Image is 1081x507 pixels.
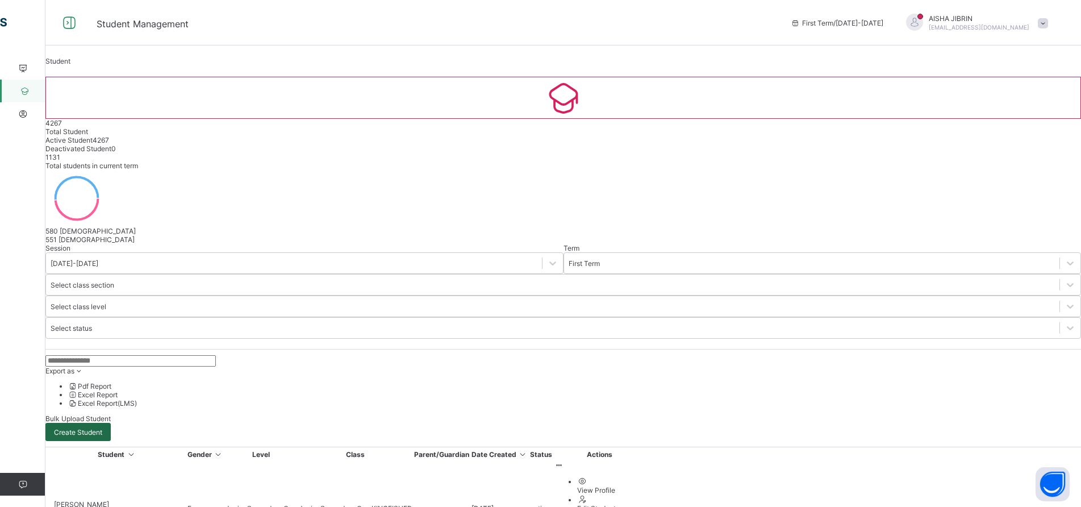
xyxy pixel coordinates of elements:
[45,153,60,161] span: 1131
[59,235,135,244] span: [DEMOGRAPHIC_DATA]
[929,14,1029,23] span: AISHA JIBRIN
[187,450,224,459] th: Gender
[518,450,528,459] i: Sort in Ascending Order
[97,18,189,30] span: Student Management
[68,382,1081,390] li: dropdown-list-item-null-0
[45,235,57,244] span: 551
[51,324,92,333] div: Select status
[51,281,114,289] div: Select class section
[45,227,58,235] span: 580
[60,227,136,235] span: [DEMOGRAPHIC_DATA]
[895,14,1054,32] div: AISHAJIBRIN
[68,390,1081,399] li: dropdown-list-item-null-1
[54,428,102,437] span: Create Student
[126,450,136,459] i: Sort in Ascending Order
[45,119,62,127] span: 4267
[298,450,412,459] th: Class
[471,450,528,459] th: Date Created
[45,127,1081,136] div: Total Student
[214,450,223,459] i: Sort in Ascending Order
[929,24,1029,31] span: [EMAIL_ADDRESS][DOMAIN_NAME]
[51,259,98,268] div: [DATE]-[DATE]
[51,302,106,311] div: Select class level
[554,450,645,459] th: Actions
[225,450,297,459] th: Level
[569,259,600,268] div: First Term
[791,19,883,27] span: session/term information
[45,414,111,423] span: Bulk Upload Student
[111,144,116,153] span: 0
[45,244,70,252] span: Session
[45,144,111,153] span: Deactivated Student
[414,450,470,459] th: Parent/Guardian
[45,161,138,170] span: Total students in current term
[45,367,74,375] span: Export as
[45,57,70,65] span: Student
[45,136,93,144] span: Active Student
[1036,467,1070,501] button: Open asap
[529,450,553,459] th: Status
[564,244,579,252] span: Term
[68,399,1081,408] li: dropdown-list-item-null-2
[93,136,109,144] span: 4267
[577,486,645,494] div: View Profile
[48,450,186,459] th: Student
